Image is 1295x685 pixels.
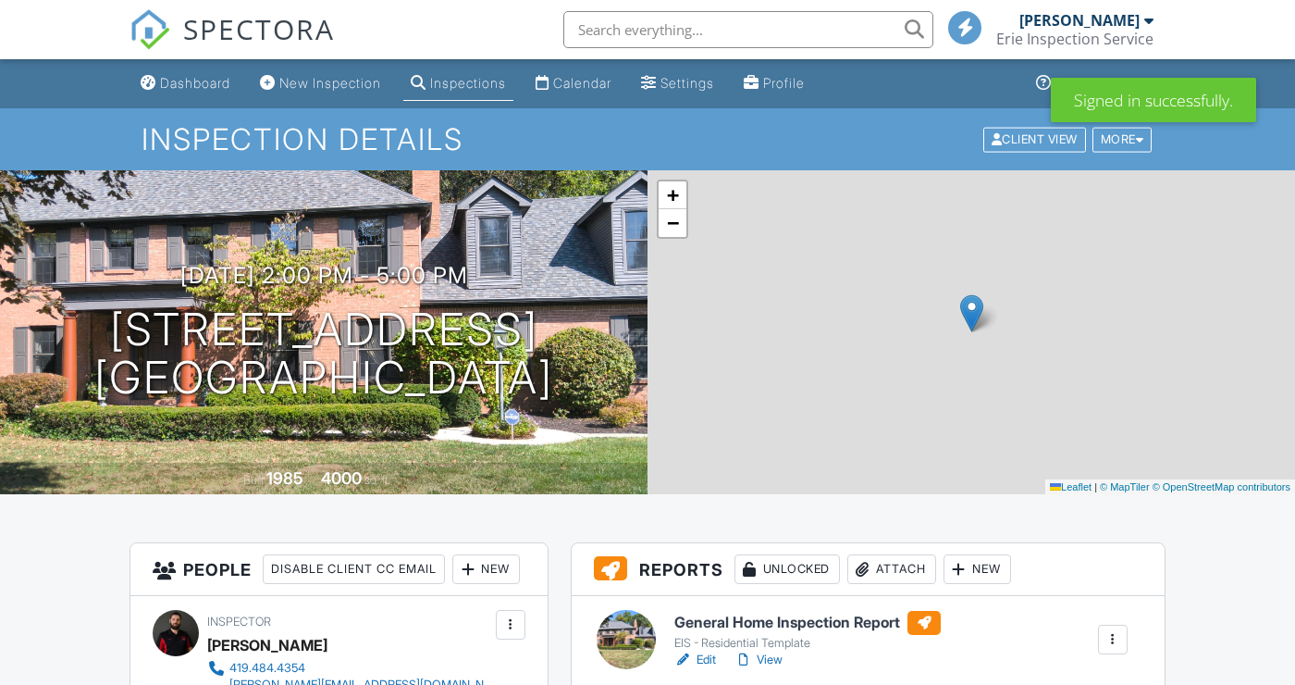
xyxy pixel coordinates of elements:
[207,631,327,659] div: [PERSON_NAME]
[1029,67,1162,101] a: Support Center
[960,294,983,332] img: Marker
[996,30,1153,48] div: Erie Inspection Service
[94,305,553,404] h1: [STREET_ADDRESS] [GEOGRAPHIC_DATA]
[129,9,170,50] img: The Best Home Inspection Software - Spectora
[266,468,303,488] div: 1985
[243,473,264,487] span: Built
[660,75,714,91] div: Settings
[1050,481,1091,492] a: Leaflet
[279,75,381,91] div: New Inspection
[1094,481,1097,492] span: |
[1153,481,1290,492] a: © OpenStreetMap contributors
[207,659,491,678] a: 419.484.4354
[1100,481,1150,492] a: © MapTiler
[667,211,679,234] span: −
[263,554,445,584] div: Disable Client CC Email
[1019,11,1140,30] div: [PERSON_NAME]
[142,123,1153,156] h1: Inspection Details
[572,543,1165,596] h3: Reports
[659,181,686,209] a: Zoom in
[1051,78,1256,122] div: Signed in successfully.
[207,615,271,629] span: Inspector
[736,67,812,101] a: Profile
[229,661,305,676] div: 419.484.4354
[403,67,513,101] a: Inspections
[129,25,335,64] a: SPECTORA
[430,75,506,91] div: Inspections
[553,75,611,91] div: Calendar
[253,67,388,101] a: New Inspection
[634,67,721,101] a: Settings
[983,127,1086,152] div: Client View
[943,554,1011,584] div: New
[133,67,238,101] a: Dashboard
[734,554,840,584] div: Unlocked
[674,611,941,635] h6: General Home Inspection Report
[674,651,716,669] a: Edit
[364,473,390,487] span: sq. ft.
[659,209,686,237] a: Zoom out
[847,554,936,584] div: Attach
[160,75,230,91] div: Dashboard
[734,651,783,669] a: View
[981,131,1091,145] a: Client View
[180,263,468,288] h3: [DATE] 2:00 pm - 5:00 pm
[674,636,941,651] div: EIS - Residential Template
[674,611,941,652] a: General Home Inspection Report EIS - Residential Template
[130,543,548,596] h3: People
[667,183,679,206] span: +
[321,468,362,488] div: 4000
[563,11,933,48] input: Search everything...
[528,67,619,101] a: Calendar
[763,75,805,91] div: Profile
[452,554,520,584] div: New
[183,9,335,48] span: SPECTORA
[1092,127,1153,152] div: More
